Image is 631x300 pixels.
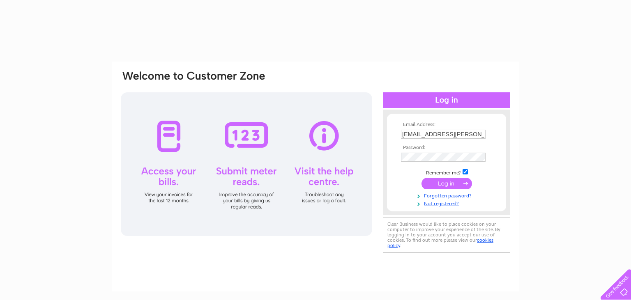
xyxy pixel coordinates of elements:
[401,191,494,199] a: Forgotten password?
[387,237,493,248] a: cookies policy
[399,168,494,176] td: Remember me?
[401,199,494,207] a: Not registered?
[421,178,472,189] input: Submit
[383,217,510,253] div: Clear Business would like to place cookies on your computer to improve your experience of the sit...
[399,145,494,151] th: Password:
[399,122,494,128] th: Email Address:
